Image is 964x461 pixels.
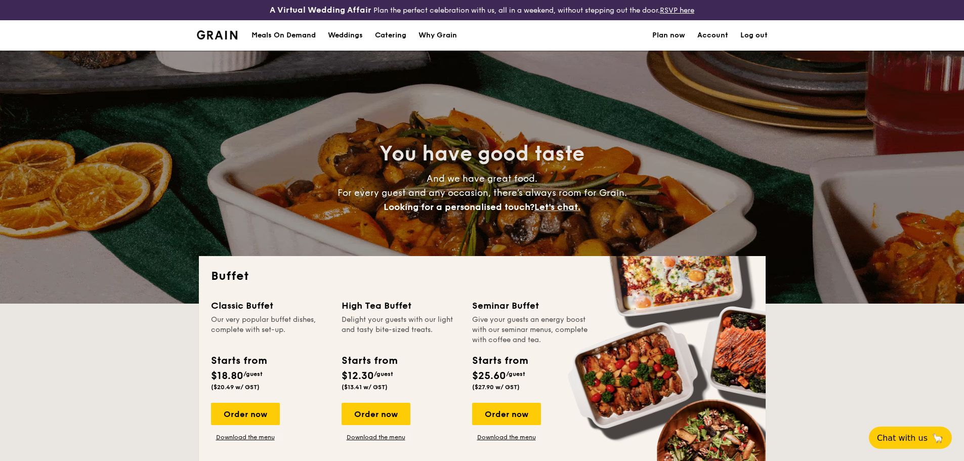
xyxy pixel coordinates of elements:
[412,20,463,51] a: Why Grain
[342,403,410,425] div: Order now
[384,201,534,213] span: Looking for a personalised touch?
[270,4,371,16] h4: A Virtual Wedding Affair
[322,20,369,51] a: Weddings
[243,370,263,378] span: /guest
[252,20,316,51] div: Meals On Demand
[338,173,627,213] span: And we have great food. For every guest and any occasion, there’s always room for Grain.
[472,353,527,368] div: Starts from
[374,370,393,378] span: /guest
[932,432,944,444] span: 🦙
[472,433,541,441] a: Download the menu
[245,20,322,51] a: Meals On Demand
[197,30,238,39] a: Logotype
[472,403,541,425] div: Order now
[342,353,397,368] div: Starts from
[342,370,374,382] span: $12.30
[660,6,694,15] a: RSVP here
[328,20,363,51] div: Weddings
[375,20,406,51] h1: Catering
[342,433,410,441] a: Download the menu
[369,20,412,51] a: Catering
[869,427,952,449] button: Chat with us🦙
[211,268,753,284] h2: Buffet
[191,4,774,16] div: Plan the perfect celebration with us, all in a weekend, without stepping out the door.
[877,433,928,443] span: Chat with us
[342,299,460,313] div: High Tea Buffet
[418,20,457,51] div: Why Grain
[472,370,506,382] span: $25.60
[197,30,238,39] img: Grain
[211,370,243,382] span: $18.80
[472,315,591,345] div: Give your guests an energy boost with our seminar menus, complete with coffee and tea.
[342,384,388,391] span: ($13.41 w/ GST)
[380,142,584,166] span: You have good taste
[211,299,329,313] div: Classic Buffet
[472,384,520,391] span: ($27.90 w/ GST)
[211,403,280,425] div: Order now
[652,20,685,51] a: Plan now
[211,315,329,345] div: Our very popular buffet dishes, complete with set-up.
[211,353,266,368] div: Starts from
[740,20,768,51] a: Log out
[534,201,580,213] span: Let's chat.
[506,370,525,378] span: /guest
[211,433,280,441] a: Download the menu
[697,20,728,51] a: Account
[342,315,460,345] div: Delight your guests with our light and tasty bite-sized treats.
[211,384,260,391] span: ($20.49 w/ GST)
[472,299,591,313] div: Seminar Buffet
